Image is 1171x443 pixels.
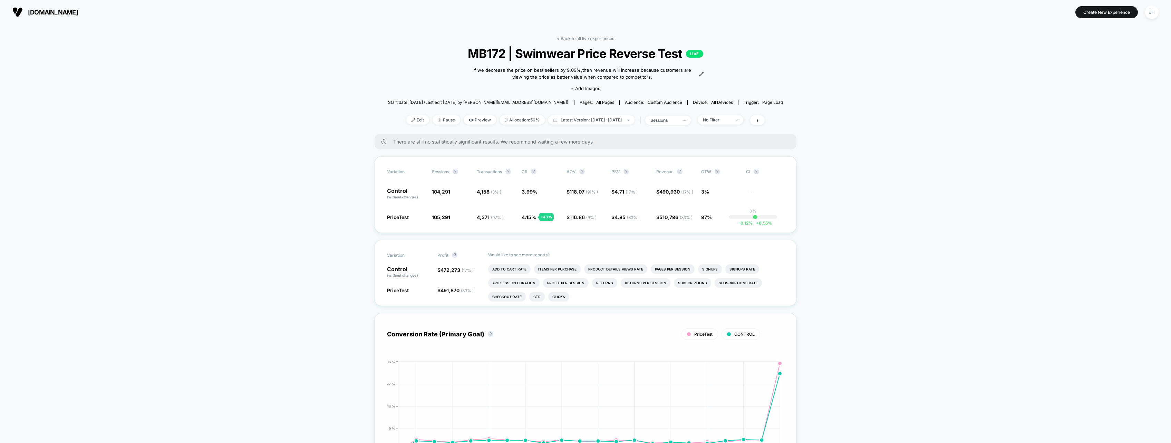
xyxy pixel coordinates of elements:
button: ? [531,169,536,174]
span: (without changes) [387,273,418,277]
span: $ [567,214,597,220]
span: 8.55 % [753,220,772,226]
span: There are still no statistically significant results. We recommend waiting a few more days [393,139,783,145]
span: $ [656,214,693,220]
button: ? [715,169,720,174]
div: Trigger: [744,100,783,105]
span: 491,870 [441,287,474,293]
span: $ [656,189,693,195]
li: Signups Rate [725,264,759,274]
span: PriceTest [387,287,409,293]
img: Visually logo [12,7,23,17]
span: $ [567,189,598,195]
tspan: 9 % [389,427,395,431]
span: 4,371 [477,214,504,220]
div: Audience: [625,100,682,105]
span: Latest Version: [DATE] - [DATE] [548,115,635,125]
span: 105,291 [432,214,450,220]
li: Checkout Rate [488,292,526,302]
button: ? [754,169,759,174]
button: ? [488,331,493,337]
img: end [736,119,738,121]
span: If we decrease the price on best sellers by 9.09%,then revenue will increase,because customers ar... [467,67,698,80]
button: ? [505,169,511,174]
span: PSV [611,169,620,174]
span: ( 83 % ) [627,215,640,220]
span: CR [522,169,528,174]
span: ( 3 % ) [491,189,501,195]
span: Revenue [656,169,674,174]
span: ( 83 % ) [680,215,693,220]
a: < Back to all live experiences [557,36,614,41]
span: [DOMAIN_NAME] [28,9,78,16]
img: calendar [553,118,557,122]
span: $ [437,287,474,293]
div: Pages: [580,100,614,105]
span: 510,796 [659,214,693,220]
li: Items Per Purchase [534,264,581,274]
button: ? [453,169,458,174]
p: Would like to see more reports? [488,252,784,257]
span: 104,291 [432,189,450,195]
p: Control [387,266,430,278]
button: Create New Experience [1075,6,1138,18]
li: Subscriptions [674,278,711,288]
li: Pages Per Session [651,264,695,274]
li: Returns [592,278,617,288]
span: ( 9 % ) [586,215,597,220]
span: + Add Images [571,86,600,91]
tspan: 36 % [387,360,395,364]
li: Product Details Views Rate [584,264,647,274]
span: Allocation: 50% [500,115,545,125]
span: -0.12 % [738,220,753,226]
div: JH [1145,6,1159,19]
li: Avg Session Duration [488,278,540,288]
span: 116.86 [570,214,597,220]
span: 4.15 % [522,214,536,220]
span: 118.07 [570,189,598,195]
li: Clicks [548,292,569,302]
li: Signups [698,264,722,274]
tspan: 27 % [387,382,395,386]
span: ( 17 % ) [681,189,693,195]
div: + 4.1 % [539,213,554,221]
span: all pages [596,100,614,105]
span: 490,930 [659,189,693,195]
span: 3.99 % [522,189,538,195]
button: ? [579,169,585,174]
img: end [683,120,686,121]
span: $ [611,189,638,195]
span: Start date: [DATE] (Last edit [DATE] by [PERSON_NAME][EMAIL_ADDRESS][DOMAIN_NAME]) [388,100,568,105]
p: | [752,214,754,219]
span: 4,158 [477,189,501,195]
span: 4.71 [614,189,638,195]
span: all devices [711,100,733,105]
span: Pause [433,115,460,125]
p: LIVE [686,50,703,58]
span: Page Load [762,100,783,105]
div: No Filter [703,117,730,122]
img: end [627,119,629,121]
tspan: 18 % [387,404,395,408]
span: Custom Audience [648,100,682,105]
span: 472,273 [441,267,474,273]
li: Profit Per Session [543,278,589,288]
span: Preview [464,115,496,125]
span: $ [611,214,640,220]
span: CI [746,169,784,174]
img: rebalance [505,118,507,122]
span: Edit [406,115,429,125]
li: Ctr [529,292,545,302]
p: Control [387,188,425,200]
span: CONTROL [734,332,755,337]
span: ( 91 % ) [586,189,598,195]
span: PriceTest [694,332,713,337]
li: Subscriptions Rate [715,278,762,288]
img: edit [412,118,415,122]
span: Sessions [432,169,449,174]
span: (without changes) [387,195,418,199]
span: 4.85 [614,214,640,220]
button: ? [452,252,457,258]
span: Variation [387,169,425,174]
span: 97% [701,214,712,220]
